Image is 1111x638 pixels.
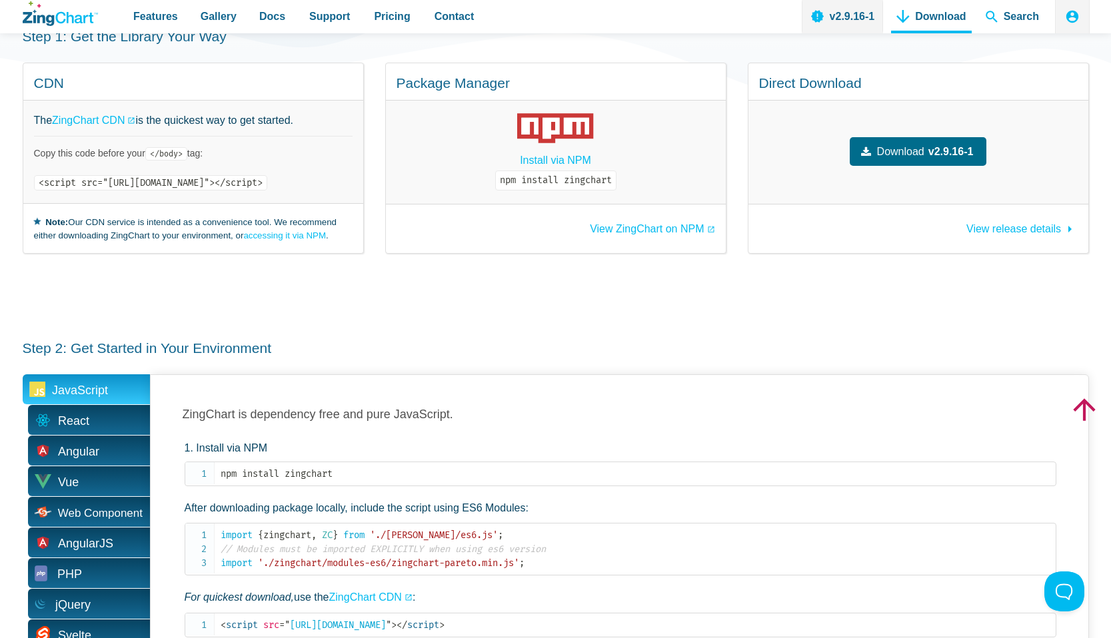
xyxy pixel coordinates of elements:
h4: CDN [34,74,353,92]
span: Docs [259,7,285,25]
p: use the : [185,589,1056,606]
a: View ZingChart on NPM [590,224,714,234]
span: , [311,529,317,541]
span: Download [877,143,924,160]
span: " [285,619,290,631]
span: View release details [966,223,1061,234]
p: Copy this code before your tag: [34,147,353,160]
span: script [397,619,439,631]
span: React [58,411,89,432]
span: [URL][DOMAIN_NAME] [279,619,391,631]
span: Gallery [201,7,237,25]
a: View release details [966,216,1077,234]
span: // Modules must be imported EXPLICITLY when using es6 version [221,543,546,555]
strong: Note: [45,217,68,227]
span: Features [133,7,178,25]
code: npm install zingchart [495,170,616,190]
a: ZingChart CDN [329,589,413,606]
h4: Package Manager [397,74,715,92]
span: { [258,529,263,541]
code: zingchart [221,528,1056,570]
span: ; [498,529,503,541]
span: script [221,619,258,631]
em: For quickest download, [185,591,295,603]
a: accessing it via NPM [243,230,326,240]
li: Install via NPM [185,440,1056,637]
span: Vue [58,472,79,493]
h4: Direct Download [759,74,1078,92]
span: > [439,619,445,631]
h3: Step 2: Get Started in Your Environment [23,339,1089,357]
code: <script src="[URL][DOMAIN_NAME]"></script> [34,175,267,190]
span: import [221,557,253,569]
strong: v2.9.16-1 [928,143,974,160]
span: Angular [58,442,99,462]
span: jQuery [55,595,91,615]
p: The is the quickest way to get started. [34,111,353,129]
span: Pricing [374,7,410,25]
span: ZC [322,529,333,541]
span: JavaScript [52,380,108,401]
iframe: Toggle Customer Support [1044,571,1084,611]
span: } [333,529,338,541]
span: PHP [57,564,82,585]
code: npm install zingchart [221,467,1056,481]
span: AngularJS [58,533,113,554]
span: " [386,619,391,631]
span: Contact [435,7,475,25]
span: from [343,529,365,541]
a: ZingChart Logo. Click to return to the homepage [23,1,98,26]
span: > [391,619,397,631]
span: src [263,619,279,631]
code: </body> [145,147,187,160]
span: </ [397,619,407,631]
a: Downloadv2.9.16-1 [850,137,987,166]
small: Our CDN service is intended as a convenience tool. We recommend either downloading ZingChart to y... [34,214,353,242]
span: < [221,619,226,631]
span: ; [519,557,525,569]
span: Web Component [58,507,143,519]
a: Install via NPM [520,151,591,169]
h3: ZingChart is dependency free and pure JavaScript. [183,407,1056,422]
span: import [221,529,253,541]
span: Support [309,7,350,25]
img: PHP Icon [35,565,47,581]
span: './[PERSON_NAME]/es6.js' [370,529,498,541]
a: ZingChart CDN [52,111,135,129]
span: './zingchart/modules-es6/zingchart-pareto.min.js' [258,557,519,569]
p: After downloading package locally, include the script using ES6 Modules: [185,499,1056,517]
span: = [279,619,285,631]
